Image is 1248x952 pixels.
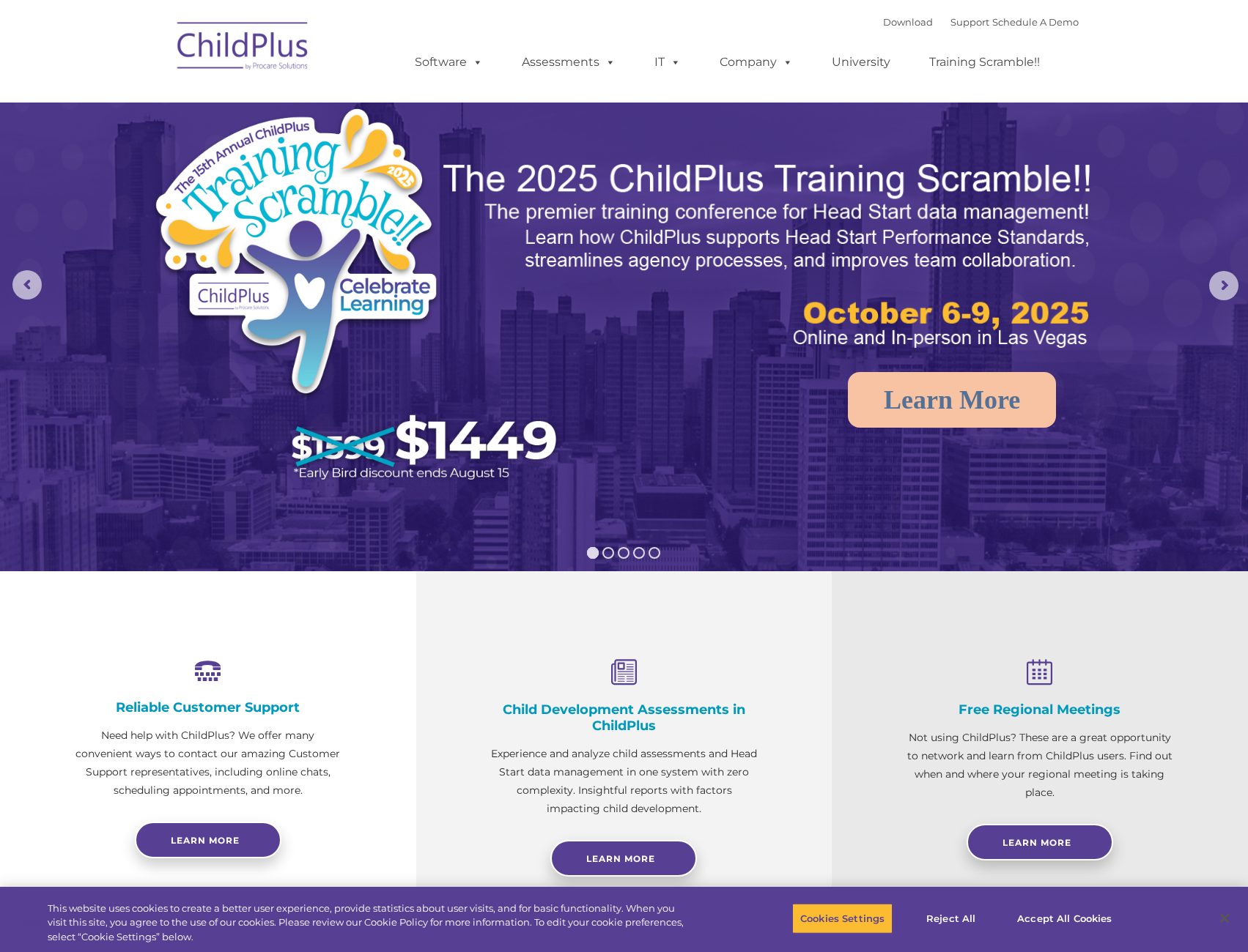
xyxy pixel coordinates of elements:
button: Reject All [905,903,997,934]
button: Cookies Settings [792,903,893,934]
span: Last name [204,97,248,108]
a: Assessments [507,48,630,77]
div: This website uses cookies to create a better user experience, provide statistics about user visit... [48,901,687,945]
a: IT [640,48,695,77]
span: Learn More [586,853,655,864]
a: Learn more [135,822,281,858]
img: ChildPlus by Procare Solutions [170,12,317,85]
a: Schedule A Demo [992,16,1079,28]
h4: Child Development Assessments in ChildPlus [490,702,759,734]
span: Phone number [204,157,266,168]
a: Software [400,48,498,77]
a: Training Scramble!! [915,48,1055,77]
a: Company [705,48,808,77]
a: University [817,48,905,77]
a: Support [950,16,989,28]
p: Experience and analyze child assessments and Head Start data management in one system with zero c... [490,745,759,818]
p: Not using ChildPlus? These are a great opportunity to network and learn from ChildPlus users. Fin... [905,729,1175,802]
button: Close [1208,902,1241,934]
font: | [883,16,1079,28]
a: Learn More [848,372,1056,428]
a: Learn More [967,824,1113,860]
button: Accept All Cookies [1009,903,1120,934]
a: Download [883,16,933,28]
a: Learn More [550,840,697,877]
span: Learn more [171,835,240,846]
p: Need help with ChildPlus? We offer many convenient ways to contact our amazing Customer Support r... [73,726,343,800]
h4: Free Regional Meetings [905,702,1175,718]
span: Learn More [1003,837,1071,848]
h4: Reliable Customer Support [73,699,343,715]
